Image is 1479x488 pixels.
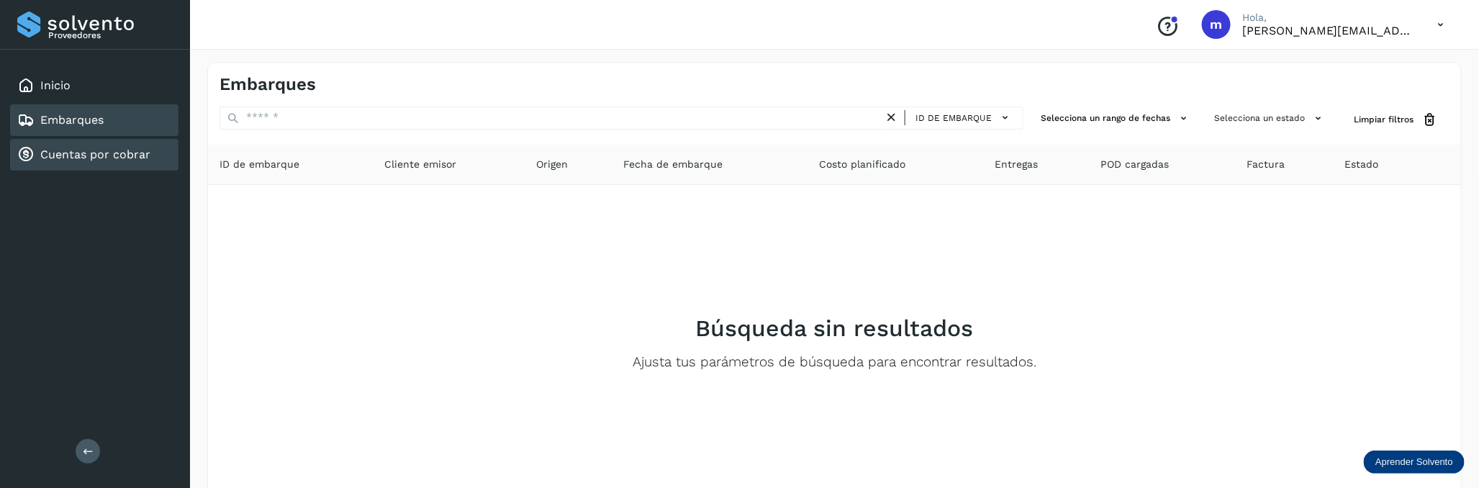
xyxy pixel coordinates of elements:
button: ID de embarque [911,107,1017,128]
span: Cliente emisor [384,157,456,172]
p: manuel+support@solvento.com [1242,24,1415,37]
h4: Embarques [220,74,316,95]
span: ID de embarque [915,112,992,125]
span: Origen [536,157,568,172]
div: Inicio [10,70,178,101]
h2: Búsqueda sin resultados [696,315,974,342]
span: Entregas [995,157,1038,172]
span: POD cargadas [1100,157,1169,172]
span: Factura [1247,157,1285,172]
button: Selecciona un estado [1208,107,1331,130]
div: Embarques [10,104,178,136]
p: Ajusta tus parámetros de búsqueda para encontrar resultados. [633,354,1036,371]
p: Aprender Solvento [1375,456,1453,468]
button: Limpiar filtros [1343,107,1449,133]
p: Hola, [1242,12,1415,24]
span: Estado [1344,157,1378,172]
a: Embarques [40,113,104,127]
a: Inicio [40,78,71,92]
div: Cuentas por cobrar [10,139,178,171]
span: Fecha de embarque [624,157,723,172]
span: ID de embarque [220,157,299,172]
div: Aprender Solvento [1364,451,1465,474]
span: Costo planificado [820,157,906,172]
a: Cuentas por cobrar [40,148,150,161]
span: Limpiar filtros [1354,113,1414,126]
button: Selecciona un rango de fechas [1035,107,1197,130]
p: Proveedores [48,30,173,40]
